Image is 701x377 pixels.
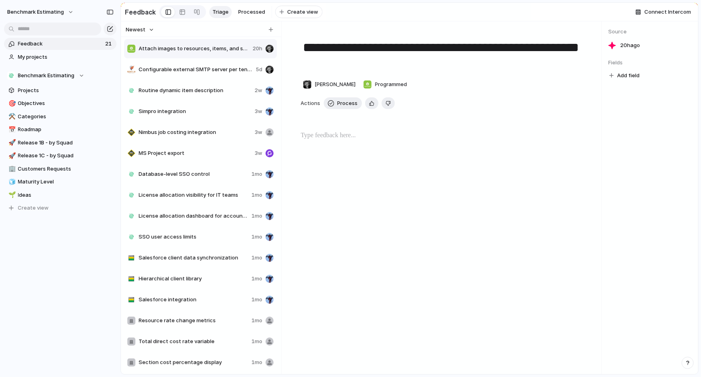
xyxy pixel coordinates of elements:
[4,97,116,109] div: 🎯Objectives
[18,204,49,212] span: Create view
[235,6,268,18] a: Processed
[251,212,262,220] span: 1mo
[7,178,15,186] button: 🧊
[315,80,356,89] span: [PERSON_NAME]
[7,191,15,199] button: 🌱
[7,126,15,134] button: 📅
[4,70,116,82] button: Benchmark Estimating
[4,111,116,123] a: ⚒️Categories
[4,6,78,19] button: Benchmark Estimating
[608,70,641,81] button: Add field
[4,150,116,162] a: 🚀Release 1C - by Squad
[7,139,15,147] button: 🚀
[301,78,358,91] button: [PERSON_NAME]
[4,189,116,201] a: 🌱Ideas
[18,165,114,173] span: Customers Requests
[139,338,248,346] span: Total direct cost rate variable
[361,78,409,91] button: Programmed
[18,139,114,147] span: Release 1B - by Squad
[7,165,15,173] button: 🏢
[18,113,114,121] span: Categories
[7,113,15,121] button: ⚒️
[139,191,248,199] span: License allocation visibility for IT teams
[4,124,116,136] a: 📅Roadmap
[18,152,114,160] span: Release 1C - by Squad
[209,6,232,18] a: Triage
[4,176,116,188] a: 🧊Maturity Level
[337,99,358,107] span: Process
[8,138,14,147] div: 🚀
[7,99,15,107] button: 🎯
[608,28,692,36] span: Source
[251,233,262,241] span: 1mo
[126,26,145,34] span: Newest
[324,97,362,109] button: Process
[301,99,321,107] span: Actions
[139,275,248,283] span: Hierarchical client library
[8,112,14,121] div: ⚒️
[375,80,407,89] span: Programmed
[620,41,640,49] span: 20h ago
[7,8,64,16] span: Benchmark Estimating
[251,358,262,367] span: 1mo
[139,128,251,136] span: Nimbus job costing integration
[18,87,114,95] span: Projects
[18,126,114,134] span: Roadmap
[251,170,262,178] span: 1mo
[139,107,251,115] span: Simpro integration
[251,296,262,304] span: 1mo
[4,51,116,63] a: My projects
[139,358,248,367] span: Section cost percentage display
[18,99,114,107] span: Objectives
[253,45,262,53] span: 20h
[139,254,248,262] span: Salesforce client data synchronization
[238,8,265,16] span: Processed
[8,164,14,173] div: 🏢
[139,87,251,95] span: Routine dynamic item description
[8,99,14,108] div: 🎯
[18,72,75,80] span: Benchmark Estimating
[8,125,14,134] div: 📅
[125,7,156,17] h2: Feedback
[8,177,14,187] div: 🧊
[139,212,248,220] span: License allocation dashboard for account managers
[644,8,691,16] span: Connect Intercom
[4,84,116,97] a: Projects
[382,97,395,109] button: Delete
[18,53,114,61] span: My projects
[251,275,262,283] span: 1mo
[255,149,262,157] span: 3w
[251,191,262,199] span: 1mo
[251,254,262,262] span: 1mo
[139,317,248,325] span: Resource rate change metrics
[632,6,694,18] button: Connect Intercom
[4,38,116,50] a: Feedback21
[287,8,318,16] span: Create view
[139,233,248,241] span: SSO user access limits
[275,6,323,19] button: Create view
[255,128,262,136] span: 3w
[7,152,15,160] button: 🚀
[18,191,114,199] span: Ideas
[8,190,14,200] div: 🌱
[251,317,262,325] span: 1mo
[255,107,262,115] span: 3w
[4,137,116,149] a: 🚀Release 1B - by Squad
[18,178,114,186] span: Maturity Level
[18,40,103,48] span: Feedback
[213,8,229,16] span: Triage
[105,40,113,48] span: 21
[139,66,253,74] span: Configurable external SMTP server per tenant
[125,25,155,35] button: Newest
[139,45,249,53] span: Attach images to resources, items, and subcontractors
[4,202,116,214] button: Create view
[608,59,692,67] span: Fields
[139,149,251,157] span: MS Project export
[4,163,116,175] div: 🏢Customers Requests
[256,66,262,74] span: 5d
